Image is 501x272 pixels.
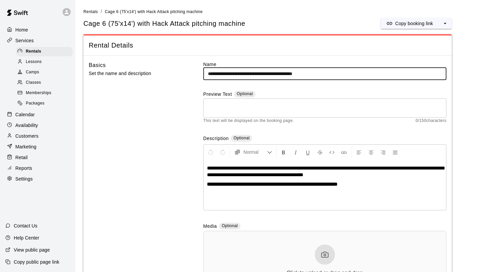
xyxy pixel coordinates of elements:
[438,18,452,29] button: select merge strategy
[14,234,39,241] p: Help Center
[15,37,34,44] p: Services
[395,20,433,27] p: Copy booking link
[203,61,446,68] label: Name
[205,146,216,158] button: Undo
[16,47,73,56] div: Rentals
[243,149,267,155] span: Normal
[5,152,70,162] a: Retail
[203,223,217,230] label: Media
[338,146,350,158] button: Insert Link
[5,36,70,46] a: Services
[105,9,203,14] span: Cage 6 (75'x14') with Hack Attack pitching machine
[16,98,75,109] a: Packages
[302,146,313,158] button: Format Underline
[16,99,73,108] div: Packages
[83,9,98,14] a: Rentals
[26,48,41,55] span: Rentals
[389,146,401,158] button: Justify Align
[377,146,389,158] button: Right Align
[14,247,50,253] p: View public page
[16,57,73,67] div: Lessons
[353,146,365,158] button: Left Align
[416,118,446,124] span: 0 / 150 characters
[89,61,106,70] h6: Basics
[5,110,70,120] a: Calendar
[203,91,232,98] label: Preview Text
[222,223,238,228] span: Optional
[203,135,229,143] label: Description
[15,111,35,118] p: Calendar
[381,18,452,29] div: split button
[15,26,28,33] p: Home
[16,78,73,87] div: Classes
[381,18,438,29] button: Copy booking link
[15,154,28,161] p: Retail
[5,120,70,130] a: Availability
[326,146,338,158] button: Insert Code
[290,146,301,158] button: Format Italics
[83,8,493,15] nav: breadcrumb
[16,67,75,78] a: Camps
[26,69,39,76] span: Camps
[26,79,41,86] span: Classes
[278,146,289,158] button: Format Bold
[217,146,228,158] button: Redo
[15,165,32,172] p: Reports
[16,88,75,98] a: Memberships
[5,131,70,141] a: Customers
[16,68,73,77] div: Camps
[16,46,75,57] a: Rentals
[5,142,70,152] a: Marketing
[237,91,253,96] span: Optional
[16,57,75,67] a: Lessons
[89,69,182,78] p: Set the name and description
[26,59,42,65] span: Lessons
[5,163,70,173] a: Reports
[101,8,102,15] li: /
[231,146,275,158] button: Formatting Options
[26,90,51,96] span: Memberships
[5,25,70,35] a: Home
[314,146,326,158] button: Format Strikethrough
[16,88,73,98] div: Memberships
[15,176,33,182] p: Settings
[233,136,249,140] span: Optional
[365,146,377,158] button: Center Align
[203,118,294,124] span: This text will be displayed on the booking page.
[15,122,38,129] p: Availability
[26,100,45,107] span: Packages
[14,222,38,229] p: Contact Us
[15,143,37,150] p: Marketing
[16,78,75,88] a: Classes
[5,174,70,184] a: Settings
[14,259,59,265] p: Copy public page link
[89,41,446,50] span: Rental Details
[15,133,39,139] p: Customers
[83,19,245,28] h5: Cage 6 (75'x14') with Hack Attack pitching machine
